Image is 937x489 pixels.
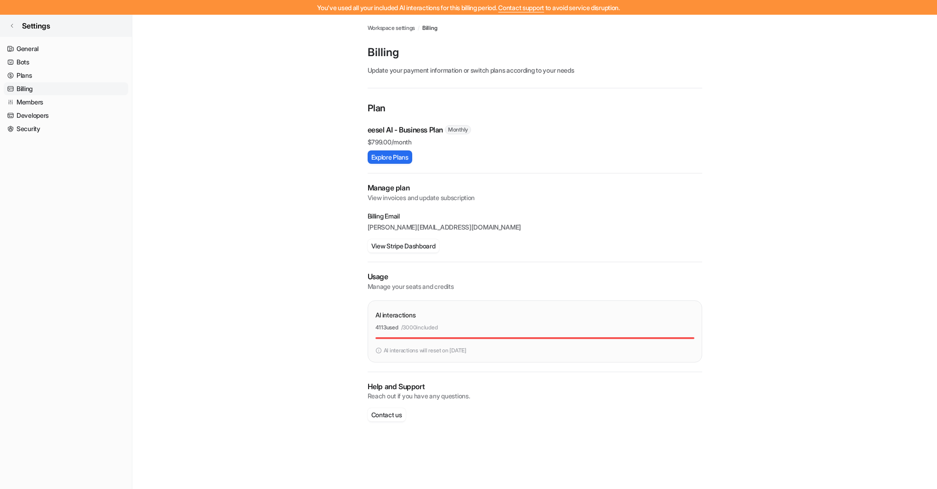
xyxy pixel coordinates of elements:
a: Bots [4,56,128,69]
p: Billing Email [368,212,702,221]
a: Billing [422,24,437,32]
span: / [418,24,420,32]
p: AI interactions will reset on [DATE] [384,346,466,355]
p: Help and Support [368,381,702,392]
p: 4113 used [375,323,398,332]
span: Contact support [498,4,544,12]
p: Plan [368,101,702,117]
p: eesel AI - Business Plan [368,124,443,135]
p: Manage your seats and credits [368,282,702,291]
a: Members [4,96,128,109]
span: Monthly [445,125,471,134]
a: General [4,42,128,55]
p: AI interactions [375,310,416,320]
h2: Manage plan [368,183,702,193]
span: Settings [22,20,50,31]
button: View Stripe Dashboard [368,239,439,253]
p: Billing [368,45,702,60]
p: Usage [368,271,702,282]
a: Developers [4,109,128,122]
p: $ 799.00/month [368,137,702,147]
a: Security [4,122,128,135]
p: Reach out if you have any questions. [368,391,702,401]
button: Explore Plans [368,150,412,164]
a: Billing [4,82,128,95]
p: Update your payment information or switch plans according to your needs [368,65,702,75]
p: View invoices and update subscription [368,193,702,202]
p: [PERSON_NAME][EMAIL_ADDRESS][DOMAIN_NAME] [368,223,702,232]
a: Workspace settings [368,24,415,32]
p: / 3000 included [401,323,438,332]
a: Plans [4,69,128,82]
button: Contact us [368,408,406,421]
